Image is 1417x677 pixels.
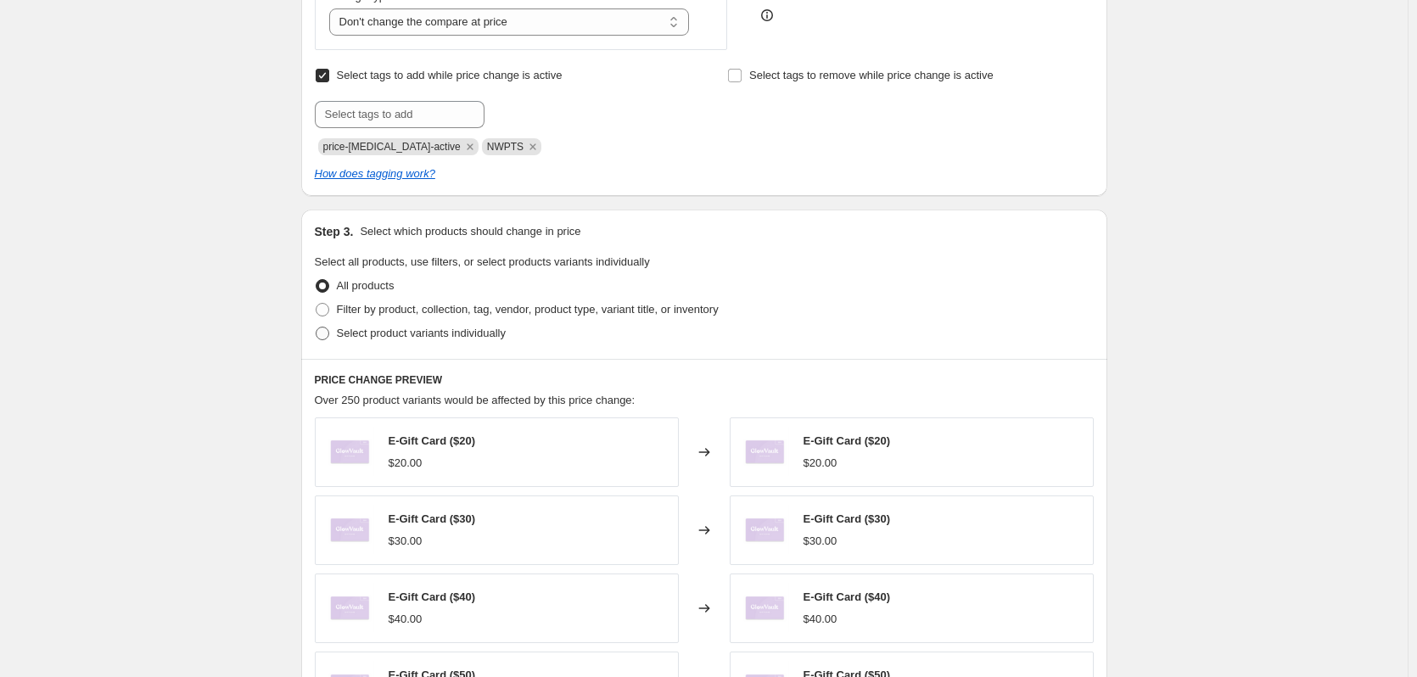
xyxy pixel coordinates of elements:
[389,533,423,550] div: $30.00
[487,141,524,153] span: NWPTS
[804,512,891,525] span: E-Gift Card ($30)
[739,427,790,478] img: 20_80x.png
[324,583,375,634] img: 20_80x.png
[804,590,891,603] span: E-Gift Card ($40)
[337,327,506,339] span: Select product variants individually
[315,394,636,406] span: Over 250 product variants would be affected by this price change:
[324,427,375,478] img: 20_80x.png
[337,69,563,81] span: Select tags to add while price change is active
[389,455,423,472] div: $20.00
[804,533,837,550] div: $30.00
[315,223,354,240] h2: Step 3.
[323,141,461,153] span: price-change-job-active
[315,167,435,180] a: How does tagging work?
[804,434,891,447] span: E-Gift Card ($20)
[324,505,375,556] img: 20_80x.png
[337,279,395,292] span: All products
[337,303,719,316] span: Filter by product, collection, tag, vendor, product type, variant title, or inventory
[389,590,476,603] span: E-Gift Card ($40)
[804,455,837,472] div: $20.00
[389,611,423,628] div: $40.00
[804,611,837,628] div: $40.00
[315,373,1094,387] h6: PRICE CHANGE PREVIEW
[315,101,484,128] input: Select tags to add
[462,139,478,154] button: Remove price-change-job-active
[739,505,790,556] img: 20_80x.png
[739,583,790,634] img: 20_80x.png
[360,223,580,240] p: Select which products should change in price
[315,255,650,268] span: Select all products, use filters, or select products variants individually
[749,69,994,81] span: Select tags to remove while price change is active
[389,512,476,525] span: E-Gift Card ($30)
[389,434,476,447] span: E-Gift Card ($20)
[525,139,540,154] button: Remove NWPTS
